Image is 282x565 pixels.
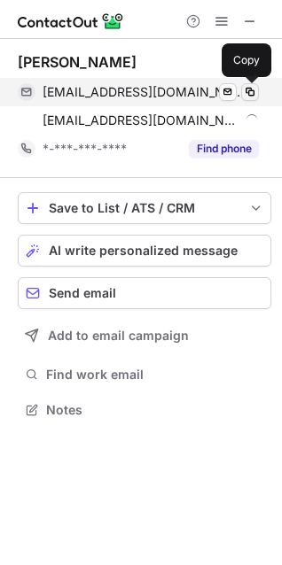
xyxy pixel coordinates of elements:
span: Notes [46,402,264,418]
img: ContactOut v5.3.10 [18,11,124,32]
button: Find work email [18,362,271,387]
span: Send email [49,286,116,300]
span: Add to email campaign [48,329,189,343]
button: AI write personalized message [18,235,271,267]
button: Send email [18,277,271,309]
button: Reveal Button [189,140,259,158]
div: [PERSON_NAME] [18,53,137,71]
div: Save to List / ATS / CRM [49,201,240,215]
button: Notes [18,398,271,422]
span: [EMAIL_ADDRESS][DOMAIN_NAME] [43,112,239,128]
button: Add to email campaign [18,320,271,352]
span: AI write personalized message [49,244,238,258]
button: save-profile-one-click [18,192,271,224]
span: Find work email [46,367,264,383]
span: [EMAIL_ADDRESS][DOMAIN_NAME] [43,84,246,100]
